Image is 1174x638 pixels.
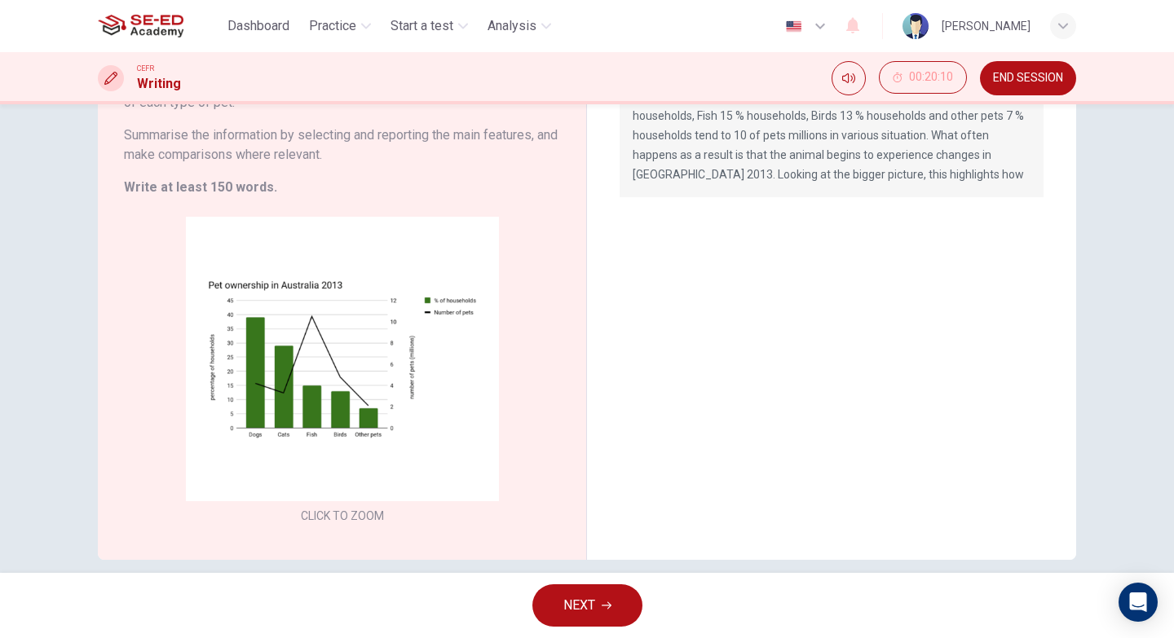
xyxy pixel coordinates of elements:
span: Start a test [391,16,453,36]
div: Hide [879,61,967,95]
h6: Summarise the information by selecting and reporting the main features, and make comparisons wher... [124,125,560,165]
button: NEXT [532,584,642,627]
span: Analysis [488,16,536,36]
button: END SESSION [980,61,1076,95]
div: [PERSON_NAME] [942,16,1031,36]
button: Analysis [481,11,558,41]
div: Open Intercom Messenger [1119,583,1158,622]
img: SE-ED Academy logo [98,10,183,42]
span: 00:20:10 [909,71,953,84]
img: Profile picture [903,13,929,39]
span: CEFR [137,63,154,74]
button: Practice [302,11,377,41]
img: en [783,20,804,33]
strong: Write at least 150 words. [124,179,277,195]
button: Dashboard [221,11,296,41]
h1: Writing [137,74,181,94]
span: END SESSION [993,72,1063,85]
span: Dashboard [227,16,289,36]
div: Mute [832,61,866,95]
span: NEXT [563,594,595,617]
button: Start a test [384,11,474,41]
p: [PERSON_NAME] people agree that The pet ownship play a major role in [DATE] world. One strong res... [633,47,1031,184]
span: Practice [309,16,356,36]
a: SE-ED Academy logo [98,10,221,42]
button: 00:20:10 [879,61,967,94]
